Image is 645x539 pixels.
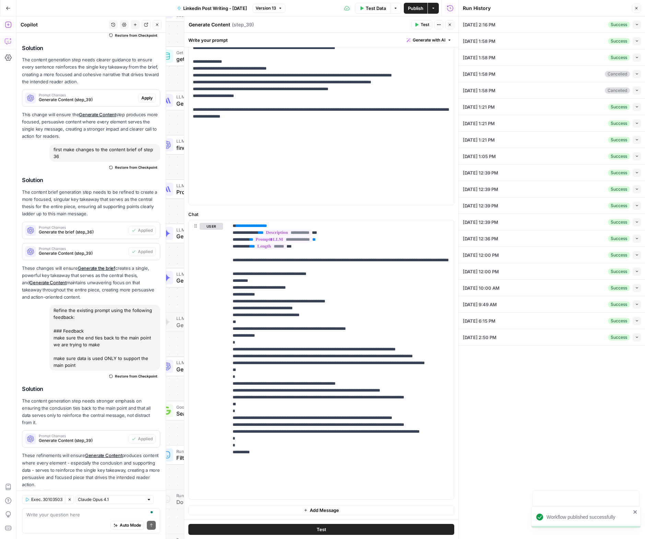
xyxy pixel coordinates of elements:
[176,271,253,277] span: LLM · Gemini 2.5 Pro
[413,37,445,43] span: Generate with AI
[463,202,498,209] span: [DATE] 12:39 PM
[141,95,153,101] span: Apply
[129,434,156,443] button: Applied
[608,186,630,192] div: Success
[39,438,126,444] span: Generate Content (step_39)
[176,365,259,373] span: Generate Search Query for Graphics
[608,334,630,340] div: Success
[22,189,160,218] p: The content brief generation step needs to be refined to create a more focused, singular key take...
[39,226,126,229] span: Prompt Changes
[110,521,144,530] button: Auto Mode
[176,359,259,366] span: LLM · GPT-4.1
[421,22,429,28] span: Test
[138,227,153,233] span: Applied
[176,448,260,455] span: Run Code · Python
[608,22,630,28] div: Success
[463,120,495,127] span: [DATE] 1:21 PM
[22,386,160,392] h2: Solution
[188,524,454,535] button: Test
[176,94,259,100] span: LLM · [PERSON_NAME] 4
[608,55,630,61] div: Success
[608,170,630,176] div: Success
[463,219,498,226] span: [DATE] 12:39 PM
[404,3,427,14] button: Publish
[463,38,495,45] span: [DATE] 1:58 PM
[138,436,153,442] span: Applied
[463,21,495,28] span: [DATE] 2:16 PM
[605,87,630,94] div: Cancelled
[463,318,495,324] span: [DATE] 6:15 PM
[463,285,500,291] span: [DATE] 10:00 AM
[232,21,254,28] span: ( step_39 )
[608,104,630,110] div: Success
[608,285,630,291] div: Success
[22,177,160,183] h2: Solution
[608,38,630,44] div: Success
[138,249,153,255] span: Applied
[22,265,160,301] p: These changes will ensure creates a single, powerful key takeaway that serves as the central thes...
[608,268,630,275] div: Success
[85,453,122,458] a: Generate Content
[22,45,160,51] h2: Solution
[547,514,631,520] div: Workflow published successfully
[463,268,499,275] span: [DATE] 12:00 PM
[463,136,495,143] span: [DATE] 1:21 PM
[608,120,630,127] div: Success
[608,153,630,159] div: Success
[176,454,260,462] span: Filter Relevant Graphics
[608,203,630,209] div: Success
[463,252,499,259] span: [DATE] 12:00 PM
[189,21,230,28] textarea: Generate Content
[106,163,160,171] button: Restore from Checkpoint
[120,522,141,528] span: Auto Mode
[173,3,251,14] button: Linkedin Post Writing - [DATE]
[608,137,630,143] div: Success
[253,4,285,13] button: Version 13
[106,372,160,380] button: Restore from Checkpoint
[176,55,259,63] span: get top performing hooks
[39,434,126,438] span: Prompt Changes
[404,36,454,45] button: Generate with AI
[138,94,156,103] button: Apply
[184,33,458,47] div: Write your prompt
[366,5,386,12] span: Test Data
[49,144,160,162] div: first make changes to the content brief of step 36
[39,93,136,97] span: Prompt Changes
[608,252,630,258] div: Success
[608,318,630,324] div: Success
[22,452,160,488] p: These refinements will ensure produces content where every element - especially the conclusion an...
[608,301,630,308] div: Success
[317,526,326,533] span: Test
[129,247,156,256] button: Applied
[22,56,160,85] p: The content generation step needs clearer guidance to ensure every sentence reinforces the single...
[176,232,259,240] span: Generate the brief
[463,104,495,110] span: [DATE] 1:21 PM
[188,505,454,515] button: Add Message
[49,305,160,371] div: Refine the existing prompt using the following feedback: ### Feedback make sure the end ties back...
[176,144,259,152] span: find content pillars
[78,265,115,271] a: Generate the brief
[176,99,259,108] span: Generate Hook from Top Posts
[188,211,454,218] label: Chat
[463,186,498,193] span: [DATE] 12:39 PM
[176,404,259,410] span: Google Search
[21,21,107,28] div: Copilot
[463,153,496,160] span: [DATE] 1:05 PM
[79,112,116,117] a: Generate Content
[129,226,156,235] button: Applied
[176,11,259,19] span: find quotes
[463,301,497,308] span: [DATE] 9:49 AM
[463,54,495,61] span: [DATE] 1:58 PM
[176,409,259,418] span: Search for Supporting Graphics
[633,509,638,515] button: close
[355,3,390,14] button: Test Data
[310,507,339,514] span: Add Message
[176,226,259,233] span: LLM · Gemini 2.5 Pro
[176,182,260,189] span: LLM · [PERSON_NAME] 4
[22,495,65,504] button: Exec. 30103503
[408,5,423,12] span: Publish
[30,280,67,285] a: Generate Content
[176,315,259,322] span: LLM · Gemini 2.5 Pro
[39,250,126,256] span: Generate Content (step_39)
[22,397,160,427] p: The content generation step needs stronger emphasis on ensuring the conclusion ties back to the m...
